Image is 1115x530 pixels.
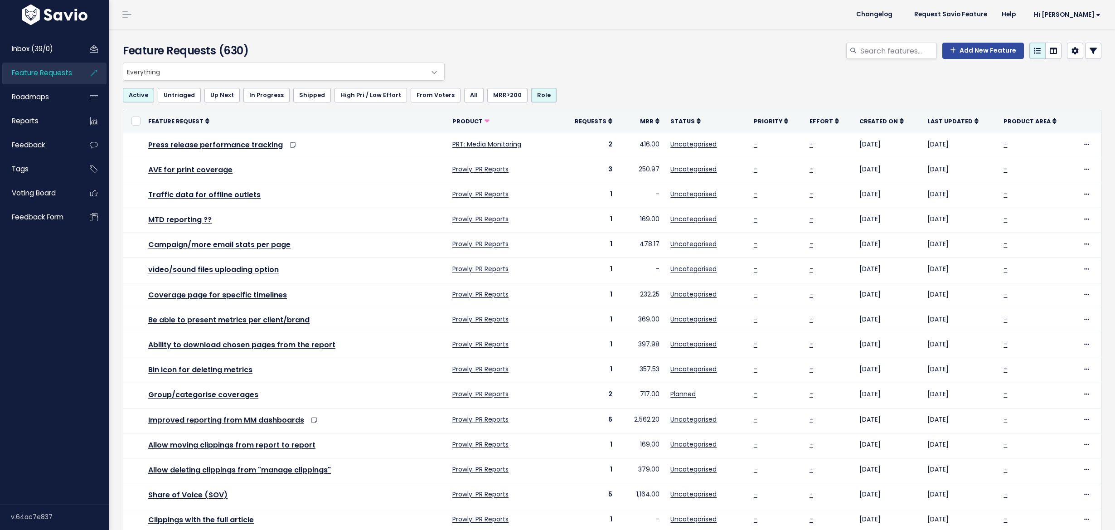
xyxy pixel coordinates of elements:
[854,358,922,383] td: [DATE]
[558,258,618,283] td: 1
[452,415,509,424] a: Prowly: PR Reports
[452,515,509,524] a: Prowly: PR Reports
[204,88,240,102] a: Up Next
[452,340,509,349] a: Prowly: PR Reports
[148,440,315,450] a: Allow moving clippings from report to report
[618,158,665,183] td: 250.97
[670,165,717,174] a: Uncategorised
[754,415,757,424] a: -
[618,283,665,308] td: 232.25
[922,458,999,483] td: [DATE]
[452,264,509,273] a: Prowly: PR Reports
[1003,315,1007,324] a: -
[1003,415,1007,424] a: -
[854,483,922,508] td: [DATE]
[123,63,445,81] span: Everything
[618,383,665,408] td: 717.00
[148,264,279,275] a: video/sound files uploading option
[670,264,717,273] a: Uncategorised
[810,140,813,149] a: -
[922,333,999,358] td: [DATE]
[922,358,999,383] td: [DATE]
[558,308,618,333] td: 1
[1003,264,1007,273] a: -
[754,365,757,374] a: -
[670,290,717,299] a: Uncategorised
[452,117,490,126] a: Product
[854,308,922,333] td: [DATE]
[452,214,509,224] a: Prowly: PR Reports
[854,233,922,258] td: [DATE]
[922,483,999,508] td: [DATE]
[148,239,291,250] a: Campaign/more email stats per page
[148,340,335,350] a: Ability to download chosen pages from the report
[922,158,999,183] td: [DATE]
[754,165,757,174] a: -
[148,190,261,200] a: Traffic data for offline outlets
[558,208,618,233] td: 1
[2,39,75,59] a: Inbox (39/0)
[452,190,509,199] a: Prowly: PR Reports
[1003,140,1007,149] a: -
[148,515,254,525] a: Clippings with the full article
[754,290,757,299] a: -
[2,87,75,107] a: Roadmaps
[2,135,75,156] a: Feedback
[854,433,922,458] td: [DATE]
[148,214,212,225] a: MTD reporting ??
[1003,165,1007,174] a: -
[558,183,618,208] td: 1
[558,233,618,258] td: 1
[854,133,922,158] td: [DATE]
[670,440,717,449] a: Uncategorised
[411,88,461,102] a: From Voters
[148,365,252,375] a: Bin icon for deleting metrics
[2,159,75,180] a: Tags
[158,88,201,102] a: Untriaged
[922,433,999,458] td: [DATE]
[810,117,839,126] a: Effort
[754,190,757,199] a: -
[12,164,29,174] span: Tags
[452,465,509,474] a: Prowly: PR Reports
[754,490,757,499] a: -
[922,183,999,208] td: [DATE]
[618,333,665,358] td: 397.98
[558,458,618,483] td: 1
[452,440,509,449] a: Prowly: PR Reports
[1003,365,1007,374] a: -
[854,158,922,183] td: [DATE]
[452,290,509,299] a: Prowly: PR Reports
[922,308,999,333] td: [DATE]
[12,116,39,126] span: Reports
[243,88,290,102] a: In Progress
[922,283,999,308] td: [DATE]
[452,165,509,174] a: Prowly: PR Reports
[754,465,757,474] a: -
[452,365,509,374] a: Prowly: PR Reports
[1034,11,1100,18] span: Hi [PERSON_NAME]
[1003,214,1007,224] a: -
[12,212,63,222] span: Feedback form
[922,208,999,233] td: [DATE]
[618,408,665,433] td: 2,562.20
[810,490,813,499] a: -
[754,315,757,324] a: -
[810,440,813,449] a: -
[618,183,665,208] td: -
[1003,290,1007,299] a: -
[754,389,757,399] a: -
[1003,515,1007,524] a: -
[148,490,228,500] a: Share of Voice (SOV)
[618,233,665,258] td: 478.17
[1003,239,1007,248] a: -
[452,490,509,499] a: Prowly: PR Reports
[922,408,999,433] td: [DATE]
[854,208,922,233] td: [DATE]
[810,389,813,399] a: -
[558,133,618,158] td: 2
[754,340,757,349] a: -
[618,133,665,158] td: 416.00
[148,140,283,150] a: Press release performance tracking
[12,92,49,102] span: Roadmaps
